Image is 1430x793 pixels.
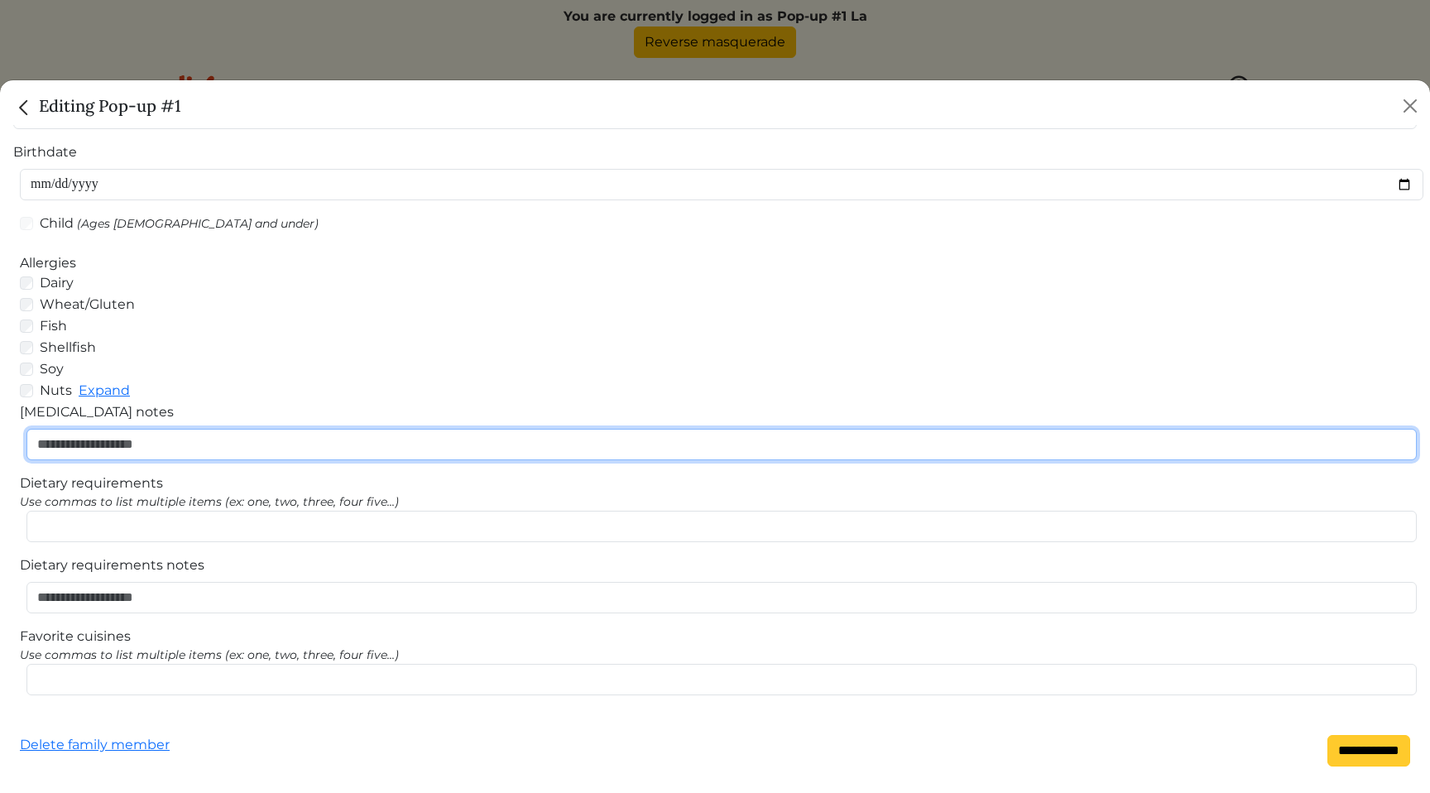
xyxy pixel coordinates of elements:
[40,295,135,315] label: Wheat/Gluten
[13,94,181,118] h5: Editing Pop-up #1
[40,338,96,358] label: Shellfish
[1397,93,1423,119] button: Close
[20,646,1410,664] div: Use commas to list multiple items (ex: one, two, three, four five...)
[77,216,319,231] span: (Ages [DEMOGRAPHIC_DATA] and under)
[13,97,35,118] img: back_caret-0738dc900bf9763b5e5a40894073b948e17d9601fd527fca9689b06ce300169f.svg
[40,359,64,379] label: Soy
[20,555,204,575] label: Dietary requirements notes
[13,95,39,116] a: Close
[79,382,130,398] a: Expand
[20,735,170,767] a: Delete family member
[13,142,77,162] label: Birthdate
[20,473,163,493] label: Dietary requirements
[40,214,74,233] label: Child
[20,493,1410,511] div: Use commas to list multiple items (ex: one, two, three, four five...)
[20,253,76,273] label: Allergies
[20,627,131,646] label: Favorite cuisines
[40,381,72,401] label: Nuts
[40,273,74,293] label: Dairy
[20,402,174,422] label: [MEDICAL_DATA] notes
[40,316,67,336] label: Fish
